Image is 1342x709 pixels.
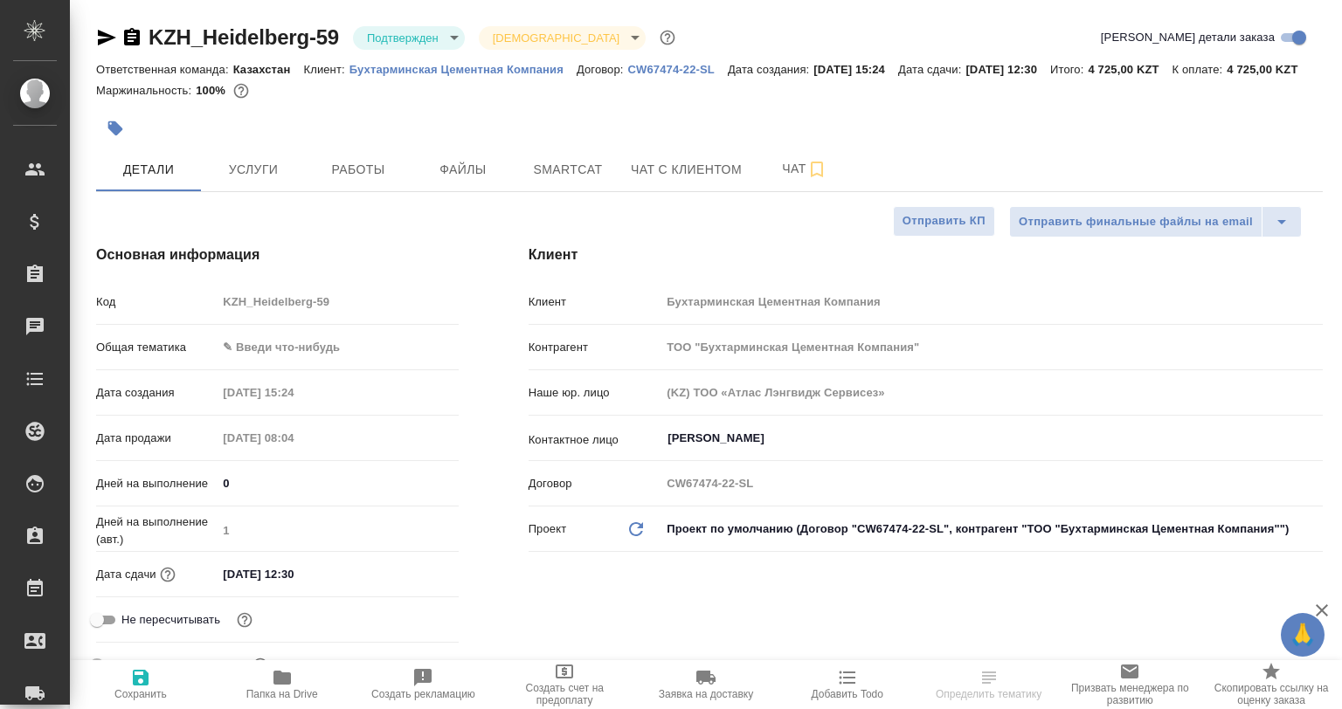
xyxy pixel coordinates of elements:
button: Определить тематику [918,660,1060,709]
button: Скопировать ссылку для ЯМессенджера [96,27,117,48]
button: Включи, если не хочешь, чтобы указанная дата сдачи изменилась после переставления заказа в 'Подтв... [233,609,256,631]
p: Договор: [577,63,628,76]
svg: Подписаться [806,159,827,180]
a: CW67474-22-SL [628,61,728,76]
input: Пустое поле [217,380,370,405]
p: Дата сдачи [96,566,156,583]
button: Сохранить [70,660,211,709]
input: Пустое поле [661,289,1323,314]
p: Дней на выполнение [96,475,217,492]
span: Создать счет на предоплату [504,682,625,706]
button: Призвать менеджера по развитию [1059,660,1200,709]
span: Отправить финальные файлы на email [1019,212,1253,232]
span: Папка на Drive [246,688,318,700]
a: Бухтарминская Цементная Компания [349,61,577,76]
p: Итого: [1050,63,1088,76]
span: Скопировать ссылку на оценку заказа [1211,682,1332,706]
p: [DATE] 12:30 [965,63,1050,76]
span: Отправить КП [903,211,986,231]
span: Заявка на доставку [659,688,753,700]
span: Услуги [211,159,295,181]
div: Проект по умолчанию (Договор "CW67474-22-SL", контрагент "ТОО "Бухтарминская Цементная Компания"") [661,514,1323,544]
span: Создать рекламацию [371,688,475,700]
p: Ответственная команда: [96,63,233,76]
div: Подтвержден [479,26,646,50]
input: Пустое поле [217,289,458,314]
div: ✎ Введи что-нибудь [217,333,458,362]
p: Клиент: [303,63,349,76]
p: Дата сдачи: [898,63,965,76]
div: Подтвержден [353,26,465,50]
input: Пустое поле [661,380,1323,405]
div: split button [1009,206,1302,237]
input: Пустое поле [661,471,1323,496]
span: Детали [107,159,190,181]
input: Пустое поле [217,425,370,451]
span: 🙏 [1288,616,1318,653]
button: [DEMOGRAPHIC_DATA] [488,31,625,45]
p: Контрагент [529,339,661,356]
p: 4 725,00 KZT [1227,63,1311,76]
span: Работы [316,159,400,181]
span: Не пересчитывать [121,611,220,629]
button: Подтвержден [362,31,444,45]
p: Контактное лицо [529,431,661,449]
p: Дата продажи [96,430,217,447]
input: Пустое поле [217,518,458,543]
input: ✎ Введи что-нибудь [217,471,458,496]
p: Общая тематика [96,339,217,356]
p: CW67474-22-SL [628,63,728,76]
span: Чат [763,158,847,180]
p: Код [96,293,217,311]
p: Дней на выполнение (авт.) [96,513,217,548]
p: Наше юр. лицо [529,384,661,402]
p: Дата создания: [728,63,813,76]
button: Папка на Drive [211,660,353,709]
button: Добавить Todo [777,660,918,709]
button: Создать рекламацию [353,660,495,709]
input: Пустое поле [661,334,1323,360]
p: Проект [529,520,567,538]
p: Казахстан [233,63,304,76]
input: ✎ Введи что-нибудь [217,561,370,587]
button: Отправить КП [893,206,995,237]
button: Доп статусы указывают на важность/срочность заказа [656,26,679,49]
button: 🙏 [1281,613,1325,657]
button: Добавить тэг [96,109,135,148]
span: Определить тематику [936,688,1041,700]
p: 4 725,00 KZT [1088,63,1172,76]
p: Маржинальность: [96,84,196,97]
button: Создать счет на предоплату [494,660,635,709]
p: Бухтарминская Цементная Компания [349,63,577,76]
span: Сохранить [114,688,167,700]
span: Smartcat [526,159,610,181]
p: К оплате: [1173,63,1228,76]
span: Добавить Todo [812,688,883,700]
p: [DATE] 15:24 [813,63,898,76]
h4: Основная информация [96,244,459,265]
p: Договор [529,475,661,492]
button: Скопировать ссылку [121,27,142,48]
span: Файлы [421,159,505,181]
button: 0.00 KZT; [230,79,252,102]
h4: Клиент [529,244,1323,265]
button: Заявка на доставку [635,660,777,709]
div: ✎ Введи что-нибудь [223,339,437,356]
span: Чат с клиентом [631,159,742,181]
span: Учитывать выходные [121,657,236,674]
button: Скопировать ссылку на оценку заказа [1200,660,1342,709]
button: Выбери, если сб и вс нужно считать рабочими днями для выполнения заказа. [249,654,272,677]
span: Призвать менеджера по развитию [1069,682,1190,706]
button: Отправить финальные файлы на email [1009,206,1262,237]
p: 100% [196,84,230,97]
button: Если добавить услуги и заполнить их объемом, то дата рассчитается автоматически [156,563,179,586]
a: KZH_Heidelberg-59 [149,25,339,49]
span: [PERSON_NAME] детали заказа [1101,29,1275,46]
button: Open [1313,437,1317,440]
p: Клиент [529,293,661,311]
p: Дата создания [96,384,217,402]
